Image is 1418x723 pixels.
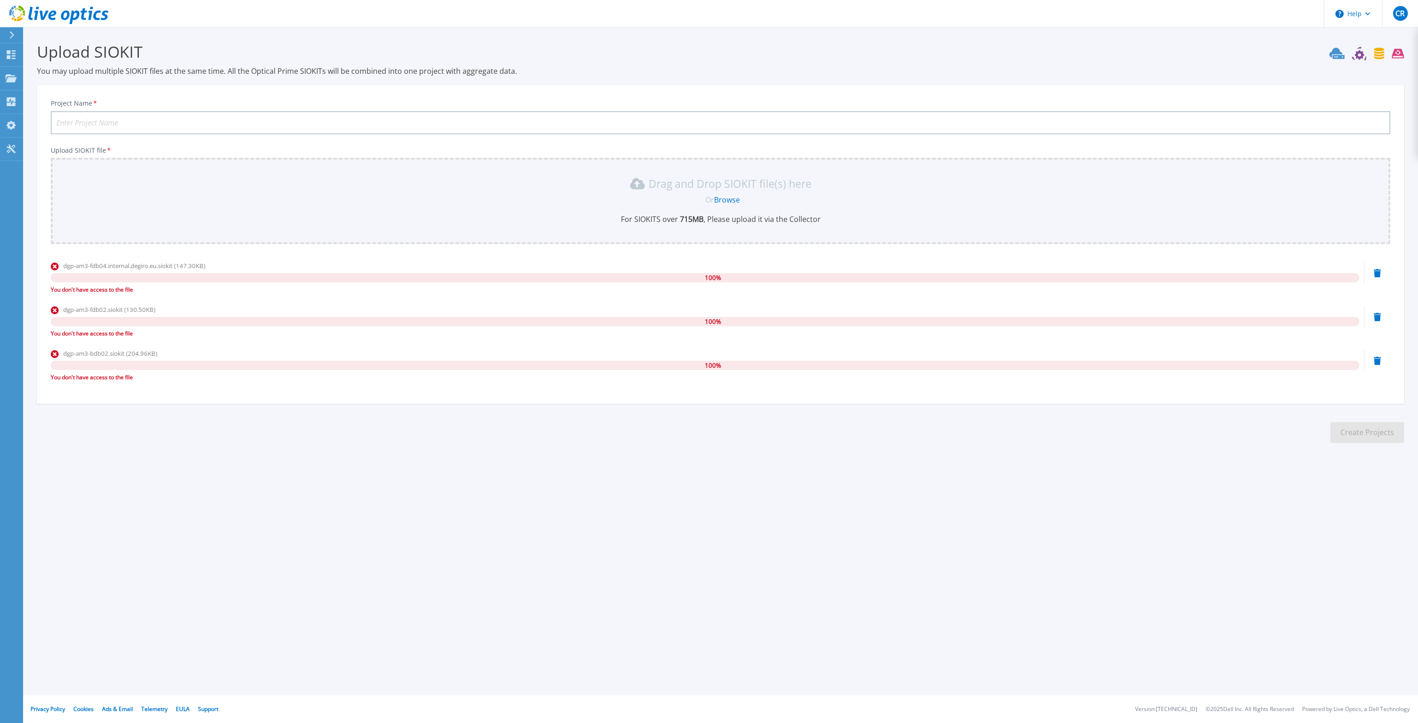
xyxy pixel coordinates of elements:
[73,705,94,713] a: Cookies
[37,66,1404,76] p: You may upload multiple SIOKIT files at the same time. All the Optical Prime SIOKITs will be comb...
[56,214,1385,224] p: For SIOKITS over , Please upload it via the Collector
[1135,706,1197,712] li: Version: [TECHNICAL_ID]
[198,705,218,713] a: Support
[30,705,65,713] a: Privacy Policy
[51,147,1390,154] p: Upload SIOKIT file
[63,349,157,358] span: dgp-am3-bdb02.siokit (204.96KB)
[141,705,168,713] a: Telemetry
[176,705,190,713] a: EULA
[51,373,1359,382] div: You don't have access to the file
[1206,706,1294,712] li: © 2025 Dell Inc. All Rights Reserved
[678,214,703,224] b: 715 MB
[51,285,1359,294] div: You don't have access to the file
[705,361,721,370] span: 100 %
[63,262,205,270] span: dgp-am3-fdb04.internal.degiro.eu.siokit (147.30KB)
[714,195,740,205] a: Browse
[705,195,714,205] span: Or
[1330,422,1404,443] button: Create Projects
[705,317,721,326] span: 100 %
[51,329,1359,338] div: You don't have access to the file
[705,273,721,282] span: 100 %
[51,100,98,107] label: Project Name
[37,41,1404,62] h3: Upload SIOKIT
[51,111,1390,134] input: Enter Project Name
[1302,706,1410,712] li: Powered by Live Optics, a Dell Technology
[63,305,156,314] span: dgp-am3-fdb02.siokit (130.50KB)
[649,179,811,188] p: Drag and Drop SIOKIT file(s) here
[102,705,133,713] a: Ads & Email
[56,176,1385,224] div: Drag and Drop SIOKIT file(s) here OrBrowseFor SIOKITS over 715MB, Please upload it via the Collector
[1395,10,1405,17] span: CR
